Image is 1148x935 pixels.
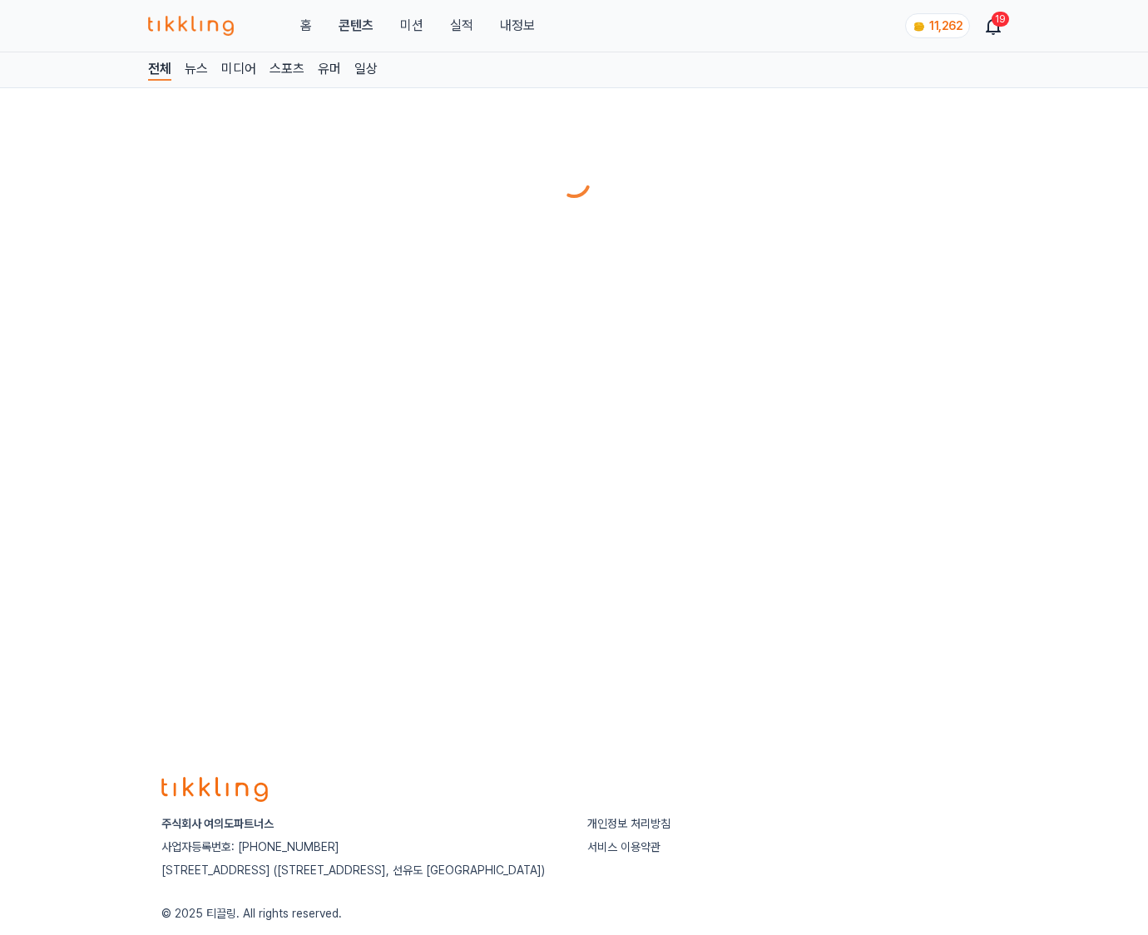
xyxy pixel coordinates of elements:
p: [STREET_ADDRESS] ([STREET_ADDRESS], 선유도 [GEOGRAPHIC_DATA]) [161,862,561,878]
a: 서비스 이용약관 [587,840,661,853]
img: coin [913,20,926,33]
img: 티끌링 [148,16,234,36]
img: logo [161,777,268,802]
a: 실적 [450,16,473,36]
a: 19 [987,16,1000,36]
a: 콘텐츠 [339,16,374,36]
a: 일상 [354,59,378,81]
p: © 2025 티끌링. All rights reserved. [161,905,987,922]
a: 스포츠 [270,59,304,81]
a: coin 11,262 [905,13,967,38]
span: 11,262 [929,19,962,32]
p: 주식회사 여의도파트너스 [161,815,561,832]
a: 유머 [318,59,341,81]
a: 전체 [148,59,171,81]
a: 개인정보 처리방침 [587,817,670,830]
a: 뉴스 [185,59,208,81]
button: 미션 [400,16,423,36]
p: 사업자등록번호: [PHONE_NUMBER] [161,839,561,855]
a: 홈 [300,16,312,36]
a: 미디어 [221,59,256,81]
div: 19 [992,12,1009,27]
a: 내정보 [500,16,535,36]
